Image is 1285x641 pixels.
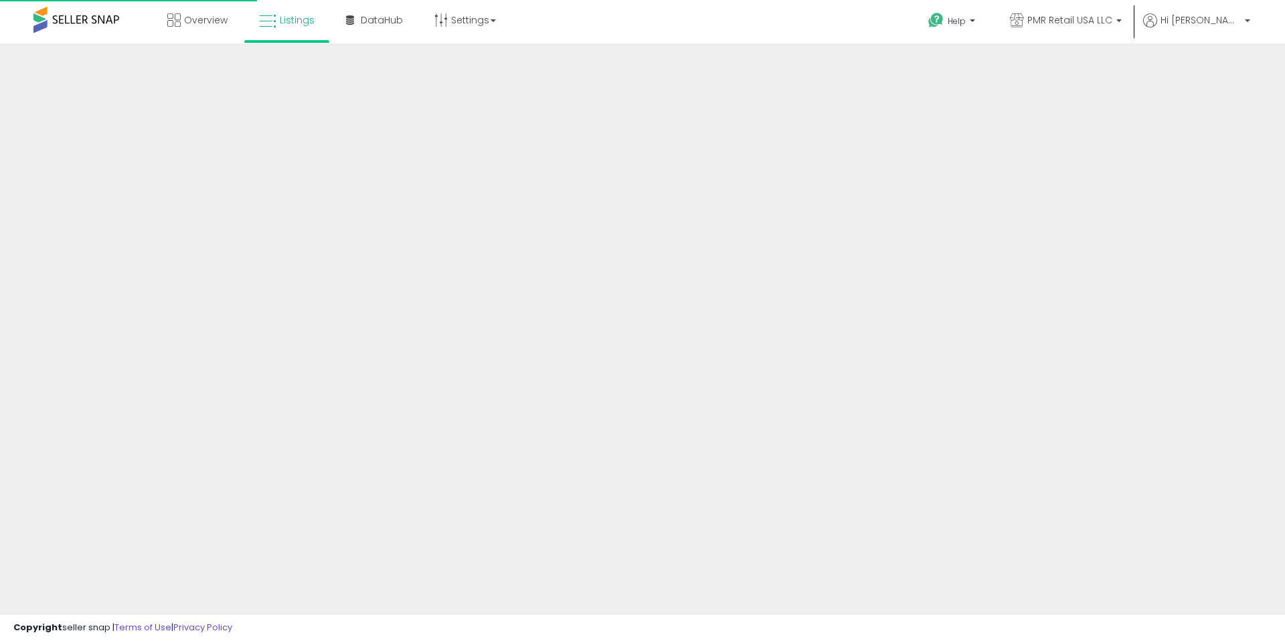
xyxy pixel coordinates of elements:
span: Help [948,15,966,27]
a: Hi [PERSON_NAME] [1143,13,1250,43]
span: PMR Retail USA LLC [1027,13,1112,27]
i: Get Help [928,12,944,29]
span: Listings [280,13,315,27]
span: Overview [184,13,228,27]
span: DataHub [361,13,403,27]
a: Help [918,2,989,43]
span: Hi [PERSON_NAME] [1161,13,1241,27]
